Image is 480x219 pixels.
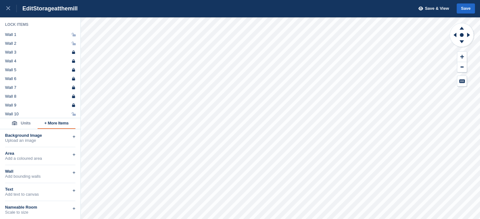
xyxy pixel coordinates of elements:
[73,151,75,158] div: +
[5,22,76,27] div: Lock Items
[5,133,75,138] div: Background Image
[415,3,449,14] button: Save & View
[5,41,16,46] div: Wall 2
[5,112,19,117] div: Wall 10
[5,187,75,192] div: Text
[73,187,75,194] div: +
[17,5,78,12] div: Edit Storageatthemill
[5,156,75,161] div: Add a coloured area
[457,76,467,86] button: Keyboard Shortcuts
[5,174,75,179] div: Add bounding walls
[5,32,16,37] div: Wall 1
[5,210,75,215] div: Scale to size
[425,5,449,12] span: Save & View
[5,201,75,219] div: Nameable RoomScale to size+
[5,129,75,147] div: Background ImageUpload an image+
[5,147,75,165] div: AreaAdd a coloured area+
[73,205,75,212] div: +
[5,138,75,143] div: Upload an image
[457,3,475,14] button: Save
[457,62,467,72] button: Zoom Out
[5,67,16,72] div: Wall 5
[5,118,38,129] button: Units
[5,59,16,64] div: Wall 4
[5,151,75,156] div: Area
[5,169,75,174] div: Wall
[457,52,467,62] button: Zoom In
[5,50,16,55] div: Wall 3
[5,183,75,201] div: TextAdd text to canvas+
[5,76,16,81] div: Wall 6
[73,169,75,176] div: +
[5,85,16,90] div: Wall 7
[5,192,75,197] div: Add text to canvas
[38,118,75,129] button: + More Items
[5,205,75,210] div: Nameable Room
[5,94,16,99] div: Wall 8
[73,133,75,141] div: +
[5,103,16,108] div: Wall 9
[5,165,75,183] div: WallAdd bounding walls+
